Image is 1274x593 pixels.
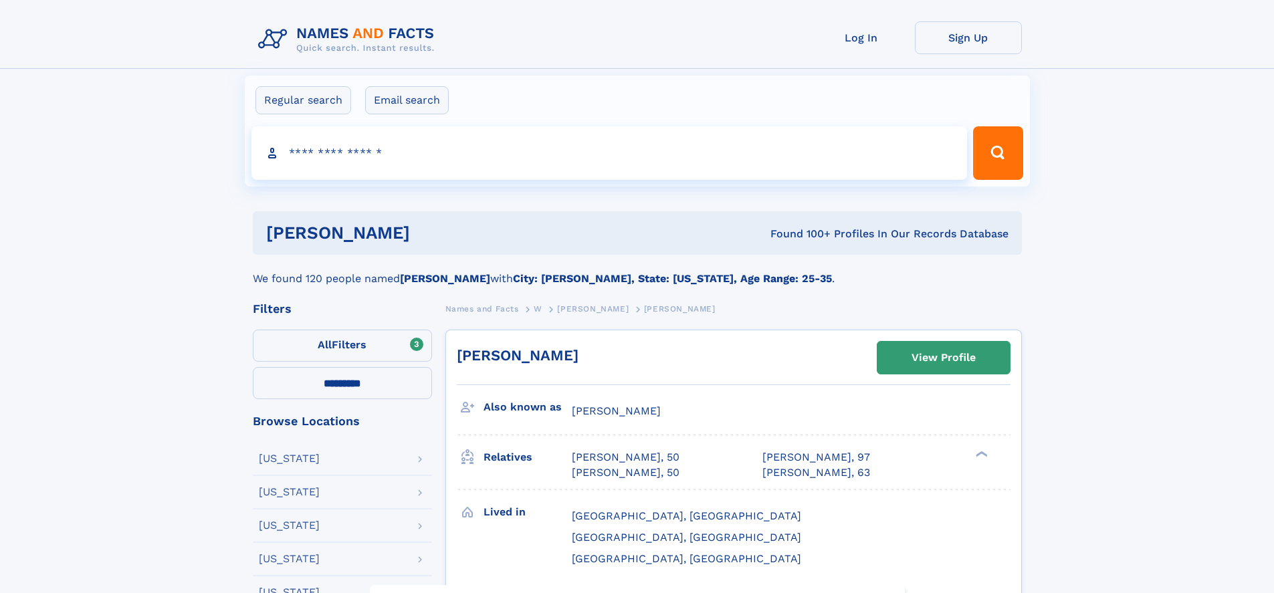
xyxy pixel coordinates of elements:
img: Logo Names and Facts [253,21,445,57]
div: [US_STATE] [259,520,320,531]
a: Log In [808,21,915,54]
div: View Profile [912,342,976,373]
a: Sign Up [915,21,1022,54]
a: Names and Facts [445,300,519,317]
span: [PERSON_NAME] [644,304,716,314]
h1: [PERSON_NAME] [266,225,591,241]
div: Browse Locations [253,415,432,427]
span: [GEOGRAPHIC_DATA], [GEOGRAPHIC_DATA] [572,531,801,544]
label: Filters [253,330,432,362]
div: Found 100+ Profiles In Our Records Database [590,227,1008,241]
a: [PERSON_NAME], 63 [762,465,870,480]
a: W [534,300,542,317]
h3: Relatives [484,446,572,469]
h3: Lived in [484,501,572,523]
a: [PERSON_NAME], 50 [572,465,679,480]
label: Regular search [255,86,351,114]
span: [GEOGRAPHIC_DATA], [GEOGRAPHIC_DATA] [572,509,801,522]
span: [PERSON_NAME] [572,404,661,417]
a: [PERSON_NAME], 97 [762,450,870,465]
div: [US_STATE] [259,554,320,564]
span: [GEOGRAPHIC_DATA], [GEOGRAPHIC_DATA] [572,552,801,565]
input: search input [251,126,968,180]
b: City: [PERSON_NAME], State: [US_STATE], Age Range: 25-35 [513,272,832,285]
a: View Profile [877,342,1010,374]
div: ❯ [972,450,988,459]
a: [PERSON_NAME], 50 [572,450,679,465]
h3: Also known as [484,396,572,419]
button: Search Button [973,126,1023,180]
b: [PERSON_NAME] [400,272,490,285]
div: We found 120 people named with . [253,255,1022,287]
div: [US_STATE] [259,487,320,497]
a: [PERSON_NAME] [457,347,578,364]
label: Email search [365,86,449,114]
div: [US_STATE] [259,453,320,464]
div: Filters [253,303,432,315]
span: W [534,304,542,314]
span: All [318,338,332,351]
a: [PERSON_NAME] [557,300,629,317]
span: [PERSON_NAME] [557,304,629,314]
